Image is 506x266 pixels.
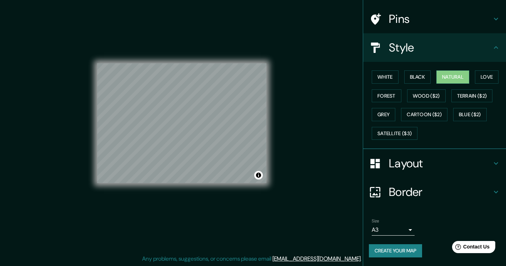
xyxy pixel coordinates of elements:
[97,63,266,183] canvas: Map
[372,108,395,121] button: Grey
[372,218,379,224] label: Size
[272,255,361,262] a: [EMAIL_ADDRESS][DOMAIN_NAME]
[369,244,422,257] button: Create your map
[389,12,492,26] h4: Pins
[142,255,362,263] p: Any problems, suggestions, or concerns please email .
[362,255,363,263] div: .
[475,70,499,84] button: Love
[372,127,417,140] button: Satellite ($3)
[372,224,415,236] div: A3
[389,156,492,171] h4: Layout
[363,178,506,206] div: Border
[451,89,493,103] button: Terrain ($2)
[453,108,487,121] button: Blue ($2)
[363,149,506,178] div: Layout
[363,33,506,62] div: Style
[442,238,498,258] iframe: Help widget launcher
[372,70,399,84] button: White
[436,70,469,84] button: Natural
[389,40,492,55] h4: Style
[389,185,492,199] h4: Border
[404,70,431,84] button: Black
[254,171,263,179] button: Toggle attribution
[363,5,506,33] div: Pins
[372,89,401,103] button: Forest
[407,89,446,103] button: Wood ($2)
[401,108,447,121] button: Cartoon ($2)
